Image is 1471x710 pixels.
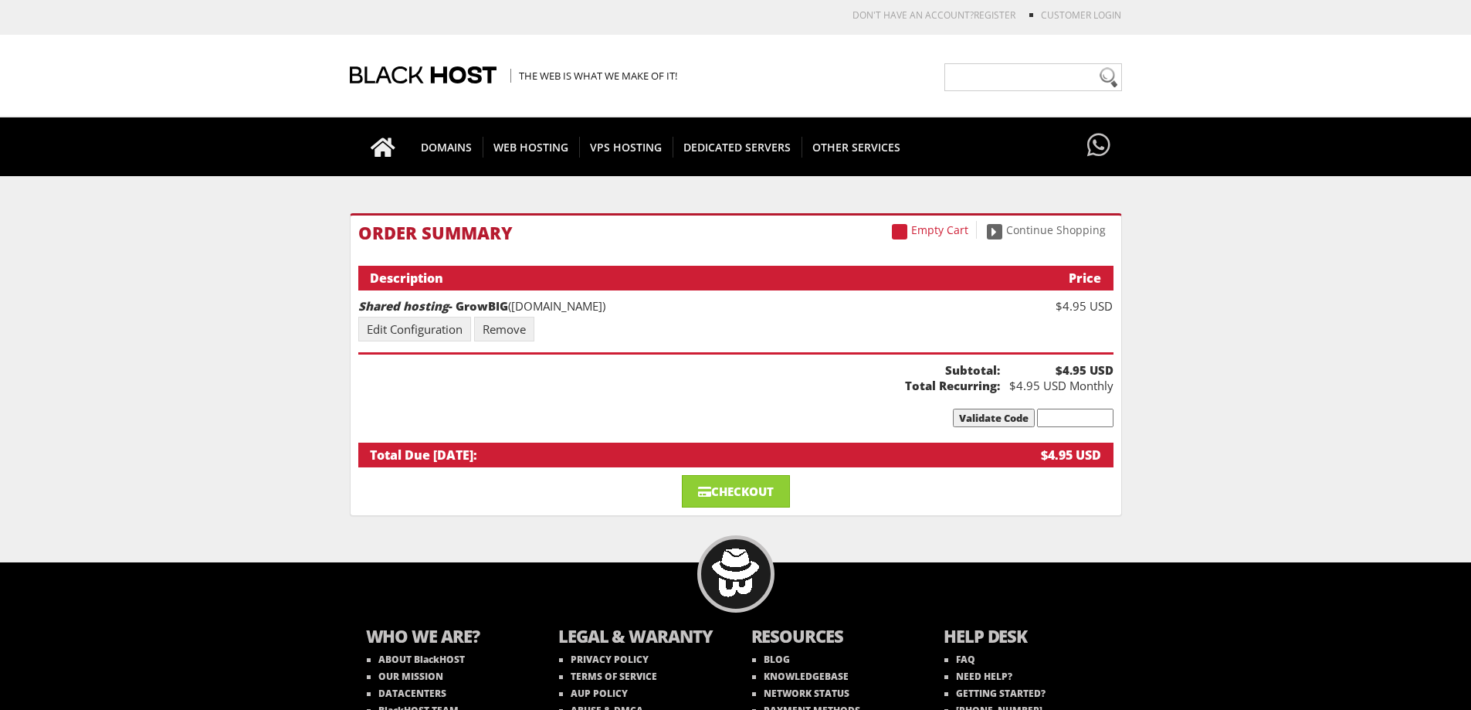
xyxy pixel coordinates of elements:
[1000,298,1113,314] div: $4.95 USD
[370,270,992,287] div: Description
[558,624,720,651] b: LEGAL & WARANTY
[559,687,628,700] a: AUP POLICY
[510,69,677,83] span: The Web is what we make of it!
[358,298,508,314] strong: - GrowBIG
[752,670,849,683] a: KNOWLEDGEBASE
[1000,362,1113,378] b: $4.95 USD
[358,362,1000,378] b: Subtotal:
[752,687,849,700] a: NETWORK STATUS
[358,298,1000,314] div: ([DOMAIN_NAME])
[559,670,657,683] a: TERMS OF SERVICE
[367,687,446,700] a: DATACENTERS
[752,653,790,666] a: BLOG
[944,63,1122,91] input: Need help?
[944,670,1012,683] a: NEED HELP?
[410,137,483,158] span: DOMAINS
[366,624,528,651] b: WHO WE ARE?
[579,117,673,176] a: VPS HOSTING
[358,317,471,341] a: Edit Configuration
[358,298,449,314] em: Shared hosting
[673,117,802,176] a: DEDICATED SERVERS
[355,117,411,176] a: Go to homepage
[682,475,790,508] a: Checkout
[559,653,649,666] a: PRIVACY POLICY
[751,624,913,651] b: RESOURCES
[711,549,760,597] img: BlackHOST mascont, Blacky.
[370,447,992,464] div: Total Due [DATE]:
[953,409,1035,427] input: Validate Code
[991,447,1101,464] div: $4.95 USD
[802,137,911,158] span: OTHER SERVICES
[1041,8,1121,22] a: Customer Login
[367,653,465,666] a: ABOUT BlackHOST
[974,8,1015,22] a: REGISTER
[673,137,802,158] span: DEDICATED SERVERS
[1083,117,1114,175] a: Have questions?
[944,687,1046,700] a: GETTING STARTED?
[979,221,1113,239] a: Continue Shopping
[884,221,977,239] a: Empty Cart
[944,653,975,666] a: FAQ
[474,317,534,341] a: Remove
[410,117,483,176] a: DOMAINS
[829,8,1015,22] li: Don't have an account?
[483,137,580,158] span: WEB HOSTING
[358,378,1000,393] b: Total Recurring:
[358,223,1113,242] h1: Order Summary
[367,670,443,683] a: OUR MISSION
[991,270,1101,287] div: Price
[579,137,673,158] span: VPS HOSTING
[944,624,1106,651] b: HELP DESK
[483,117,580,176] a: WEB HOSTING
[802,117,911,176] a: OTHER SERVICES
[1000,362,1113,393] div: $4.95 USD Monthly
